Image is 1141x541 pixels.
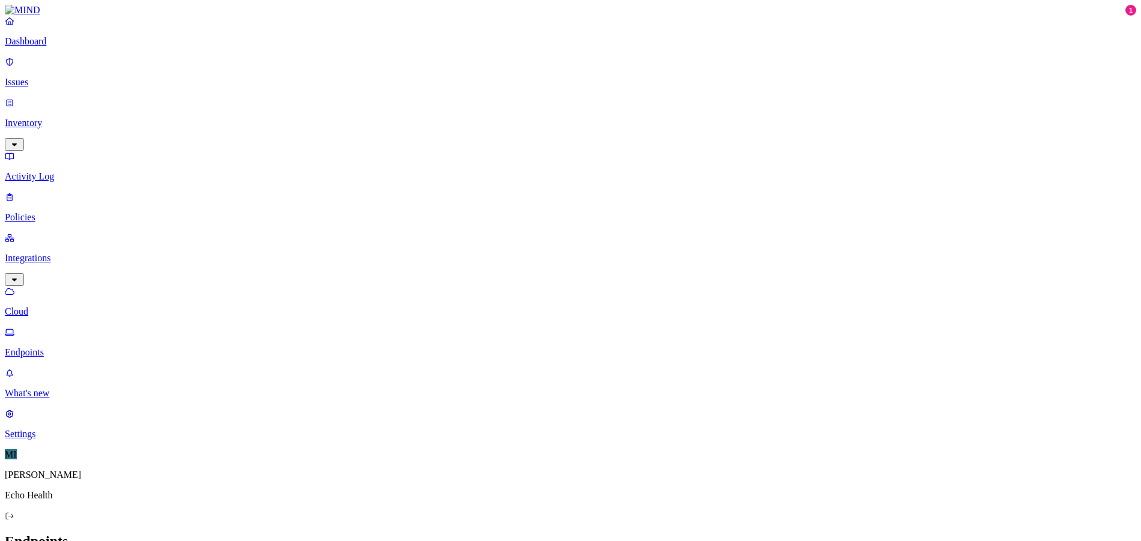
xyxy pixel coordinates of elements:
p: Dashboard [5,36,1136,47]
a: Cloud [5,286,1136,317]
img: MIND [5,5,40,16]
p: Echo Health [5,490,1136,501]
span: MI [5,449,17,459]
a: Policies [5,192,1136,223]
div: 1 [1125,5,1136,16]
a: What's new [5,367,1136,399]
a: Integrations [5,232,1136,284]
p: Issues [5,77,1136,88]
a: Endpoints [5,327,1136,358]
p: Inventory [5,118,1136,128]
p: What's new [5,388,1136,399]
a: Issues [5,56,1136,88]
p: Activity Log [5,171,1136,182]
p: Settings [5,429,1136,440]
p: Endpoints [5,347,1136,358]
a: MIND [5,5,1136,16]
p: Policies [5,212,1136,223]
p: Cloud [5,306,1136,317]
a: Inventory [5,97,1136,149]
a: Dashboard [5,16,1136,47]
a: Settings [5,408,1136,440]
p: [PERSON_NAME] [5,470,1136,480]
a: Activity Log [5,151,1136,182]
p: Integrations [5,253,1136,264]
